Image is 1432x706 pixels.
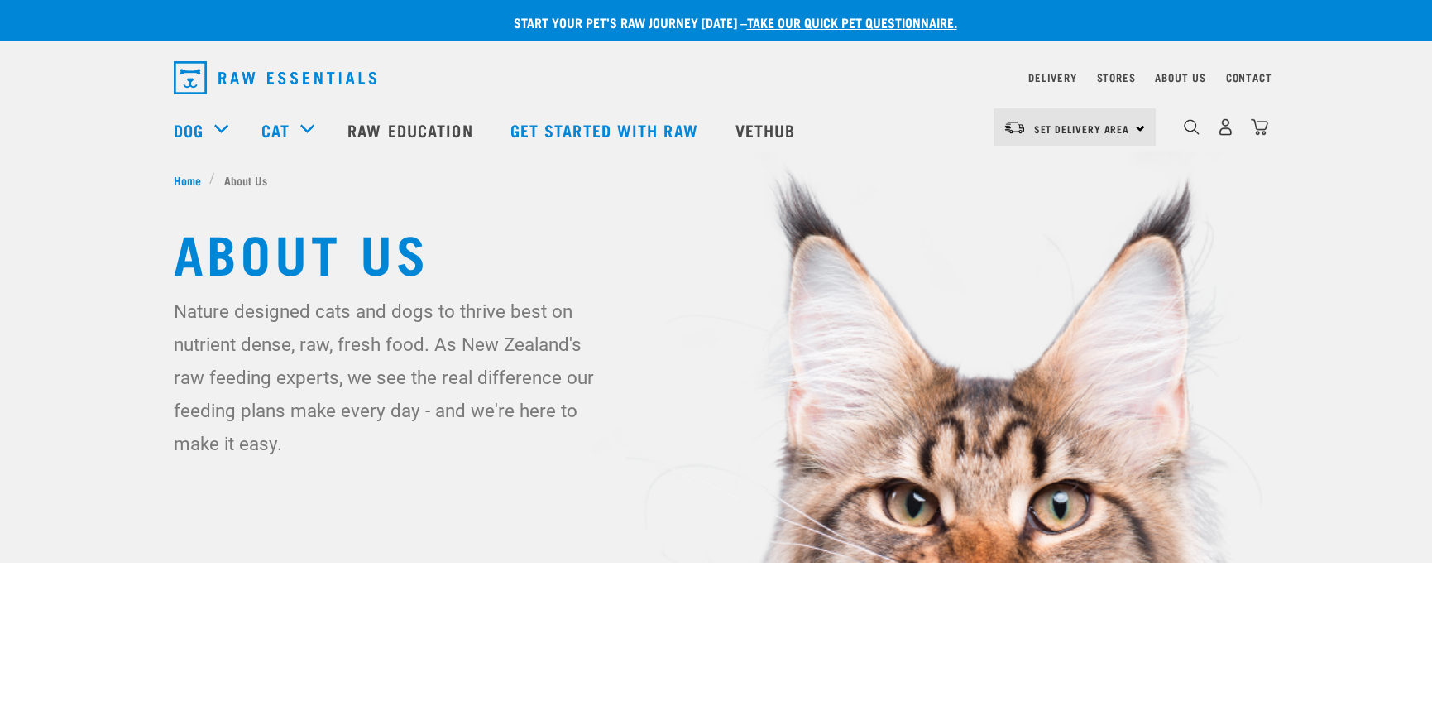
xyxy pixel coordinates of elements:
[1217,118,1234,136] img: user.png
[1226,74,1272,80] a: Contact
[331,97,493,163] a: Raw Education
[1003,120,1026,135] img: van-moving.png
[174,295,608,460] p: Nature designed cats and dogs to thrive best on nutrient dense, raw, fresh food. As New Zealand's...
[494,97,719,163] a: Get started with Raw
[1097,74,1136,80] a: Stores
[174,118,204,142] a: Dog
[160,55,1272,101] nav: dropdown navigation
[1155,74,1205,80] a: About Us
[174,171,201,189] span: Home
[1184,119,1200,135] img: home-icon-1@2x.png
[174,171,210,189] a: Home
[174,61,376,94] img: Raw Essentials Logo
[747,18,957,26] a: take our quick pet questionnaire.
[719,97,817,163] a: Vethub
[1251,118,1268,136] img: home-icon@2x.png
[174,171,1259,189] nav: breadcrumbs
[261,118,290,142] a: Cat
[1028,74,1076,80] a: Delivery
[174,222,1259,281] h1: About Us
[1034,126,1130,132] span: Set Delivery Area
